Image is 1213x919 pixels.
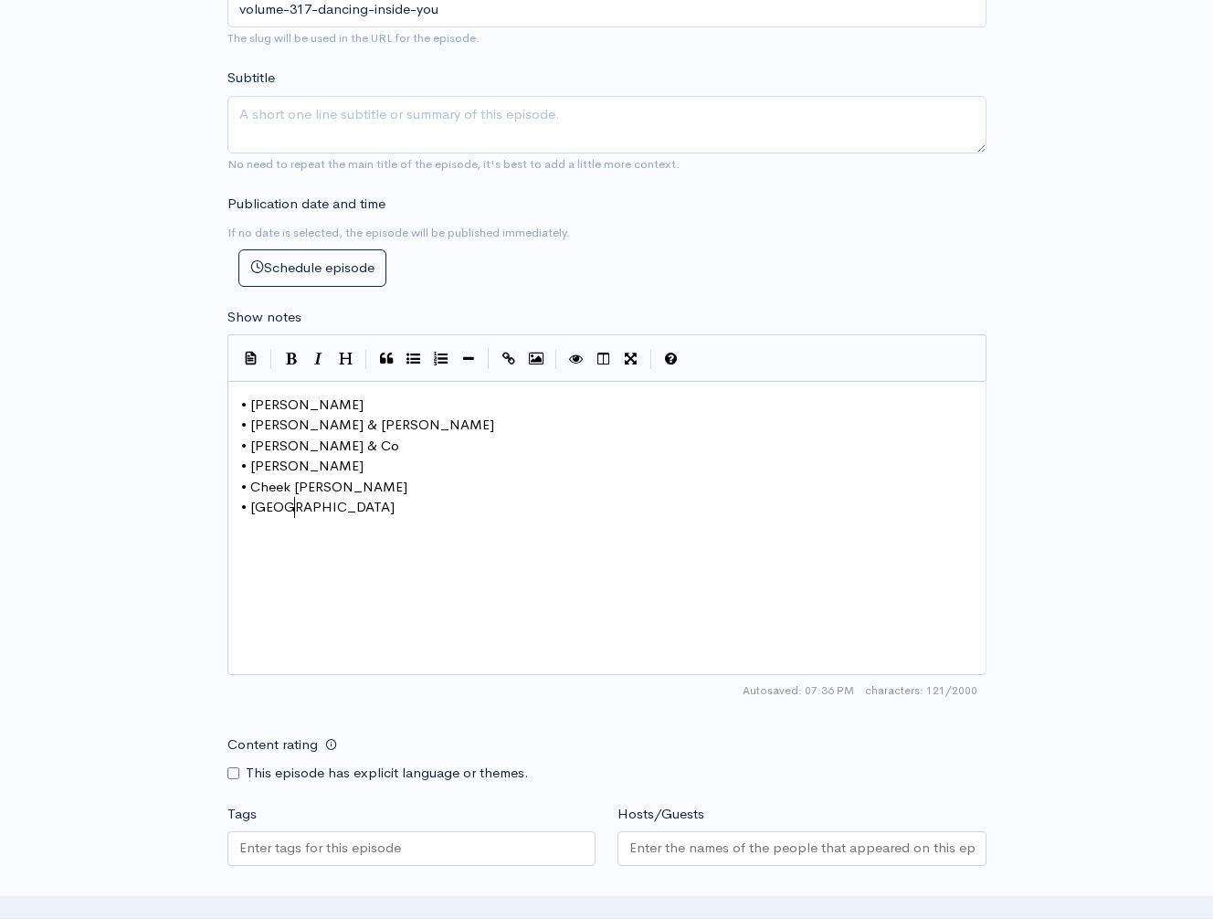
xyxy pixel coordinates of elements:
[241,437,399,454] span: • [PERSON_NAME] & Co
[332,345,360,373] button: Heading
[305,345,332,373] button: Italic
[658,345,685,373] button: Markdown Guide
[239,838,404,859] input: Enter tags for this episode
[238,249,386,287] button: Schedule episode
[237,343,265,371] button: Insert Show Notes Template
[365,349,367,370] i: |
[590,345,617,373] button: Toggle Side by Side
[227,30,480,46] small: The slug will be used in the URL for the episode.
[241,478,407,495] span: • Cheek [PERSON_NAME]
[495,345,522,373] button: Create Link
[400,345,427,373] button: Generic List
[246,763,529,784] label: This episode has explicit language or themes.
[227,68,275,89] label: Subtitle
[650,349,652,370] i: |
[270,349,272,370] i: |
[241,498,395,515] span: • [GEOGRAPHIC_DATA]
[227,893,277,914] label: Artwork
[227,225,570,240] small: If no date is selected, the episode will be published immediately.
[227,156,680,172] small: No need to repeat the main title of the episode, it's best to add a little more context.
[617,804,704,825] label: Hosts/Guests
[522,345,550,373] button: Insert Image
[488,349,490,370] i: |
[227,307,301,328] label: Show notes
[617,345,645,373] button: Toggle Fullscreen
[563,345,590,373] button: Toggle Preview
[241,396,364,413] span: • [PERSON_NAME]
[241,416,494,433] span: • [PERSON_NAME] & [PERSON_NAME]
[227,726,318,764] label: Content rating
[555,349,557,370] i: |
[373,345,400,373] button: Quote
[227,194,385,215] label: Publication date and time
[427,345,455,373] button: Numbered List
[629,838,975,859] input: Enter the names of the people that appeared on this episode
[455,345,482,373] button: Insert Horizontal Line
[743,682,854,699] span: Autosaved: 07:36 PM
[865,682,977,699] span: 121/2000
[227,804,257,825] label: Tags
[241,457,364,474] span: • [PERSON_NAME]
[278,345,305,373] button: Bold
